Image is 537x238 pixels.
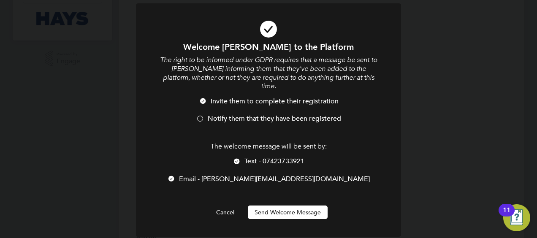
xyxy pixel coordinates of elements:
[160,56,377,90] i: The right to be informed under GDPR requires that a message be sent to [PERSON_NAME] informing th...
[179,175,370,183] span: Email - [PERSON_NAME][EMAIL_ADDRESS][DOMAIN_NAME]
[503,204,530,231] button: Open Resource Center, 11 new notifications
[503,210,510,221] div: 11
[159,41,378,52] h1: Welcome [PERSON_NAME] to the Platform
[208,114,341,123] span: Notify them that they have been registered
[159,142,378,151] p: The welcome message will be sent by:
[244,157,304,165] span: Text - 07423733921
[211,97,339,105] span: Invite them to complete their registration
[248,206,328,219] button: Send Welcome Message
[209,206,241,219] button: Cancel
